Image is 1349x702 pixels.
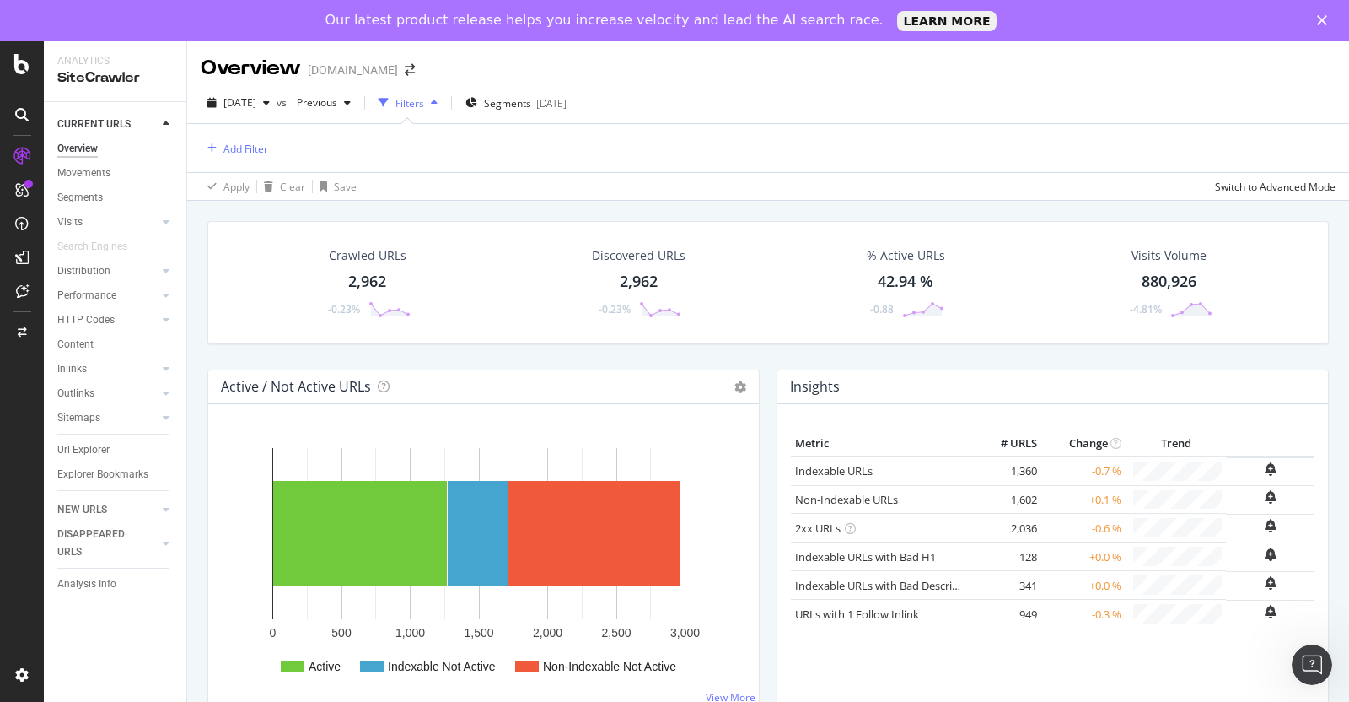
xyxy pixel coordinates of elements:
[974,485,1041,514] td: 1,602
[1131,247,1207,264] div: Visits Volume
[1292,645,1332,685] iframe: Intercom live chat
[974,456,1041,485] td: 1,360
[601,626,631,640] text: 2,500
[57,311,115,329] div: HTTP Codes
[57,287,116,305] div: Performance
[870,302,894,316] div: -0.88
[308,62,398,78] div: [DOMAIN_NAME]
[897,11,997,31] a: LEARN MORE
[1265,490,1276,504] div: bell-plus
[57,360,158,378] a: Inlinks
[795,607,919,622] a: URLs with 1 Follow Inlink
[795,492,898,507] a: Non-Indexable URLs
[57,54,173,68] div: Analytics
[1041,600,1126,628] td: -0.3 %
[57,409,100,427] div: Sitemaps
[57,575,175,593] a: Analysis Info
[57,575,116,593] div: Analysis Info
[1041,571,1126,600] td: +0.0 %
[57,526,158,561] a: DISAPPEARED URLS
[1317,15,1334,25] div: Close
[57,238,144,256] a: Search Engines
[867,247,945,264] div: % Active URLs
[290,95,337,110] span: Previous
[57,238,127,256] div: Search Engines
[974,514,1041,543] td: 2,036
[974,571,1041,600] td: 341
[1215,180,1336,194] div: Switch to Advanced Mode
[1142,271,1196,293] div: 880,926
[791,431,974,456] th: Metric
[670,626,700,640] text: 3,000
[1041,543,1126,571] td: +0.0 %
[57,336,175,354] a: Content
[57,385,94,402] div: Outlinks
[201,173,250,200] button: Apply
[974,431,1041,456] th: # URLS
[223,95,256,110] span: 2025 Aug. 8th
[57,385,158,402] a: Outlinks
[795,463,873,478] a: Indexable URLs
[57,165,175,182] a: Movements
[1265,462,1276,476] div: bell-plus
[543,660,676,673] text: Non-Indexable Not Active
[790,375,840,398] h4: Insights
[280,180,305,194] div: Clear
[484,96,531,111] span: Segments
[223,180,250,194] div: Apply
[1265,605,1276,618] div: bell-plus
[405,64,415,76] div: arrow-right-arrow-left
[57,336,94,354] div: Content
[57,165,110,182] div: Movements
[795,578,979,593] a: Indexable URLs with Bad Description
[395,626,425,640] text: 1,000
[57,409,158,427] a: Sitemaps
[599,302,631,316] div: -0.23%
[221,375,371,398] h4: Active / Not Active URLs
[222,431,738,694] svg: A chart.
[464,626,493,640] text: 1,500
[57,68,173,88] div: SiteCrawler
[348,271,386,293] div: 2,962
[57,360,87,378] div: Inlinks
[1126,431,1226,456] th: Trend
[57,140,98,158] div: Overview
[57,213,83,231] div: Visits
[331,626,352,640] text: 500
[1041,514,1126,543] td: -0.6 %
[328,302,360,316] div: -0.23%
[57,116,158,133] a: CURRENT URLS
[57,262,158,280] a: Distribution
[734,381,746,393] i: Options
[270,626,277,640] text: 0
[57,189,103,207] div: Segments
[395,96,424,111] div: Filters
[1041,485,1126,514] td: +0.1 %
[257,173,305,200] button: Clear
[57,189,175,207] a: Segments
[1265,519,1276,532] div: bell-plus
[795,549,936,564] a: Indexable URLs with Bad H1
[290,89,357,116] button: Previous
[325,12,884,29] div: Our latest product release helps you increase velocity and lead the AI search race.
[388,660,496,673] text: Indexable Not Active
[277,95,290,110] span: vs
[795,521,841,536] a: 2xx URLs
[201,54,301,83] div: Overview
[57,441,175,459] a: Url Explorer
[57,526,142,561] div: DISAPPEARED URLS
[974,600,1041,628] td: 949
[878,271,933,293] div: 42.94 %
[57,441,110,459] div: Url Explorer
[201,89,277,116] button: [DATE]
[57,262,110,280] div: Distribution
[1130,302,1162,316] div: -4.81%
[57,466,175,483] a: Explorer Bookmarks
[329,247,406,264] div: Crawled URLs
[201,138,268,159] button: Add Filter
[536,96,567,111] div: [DATE]
[974,543,1041,571] td: 128
[1265,548,1276,561] div: bell-plus
[1265,576,1276,590] div: bell-plus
